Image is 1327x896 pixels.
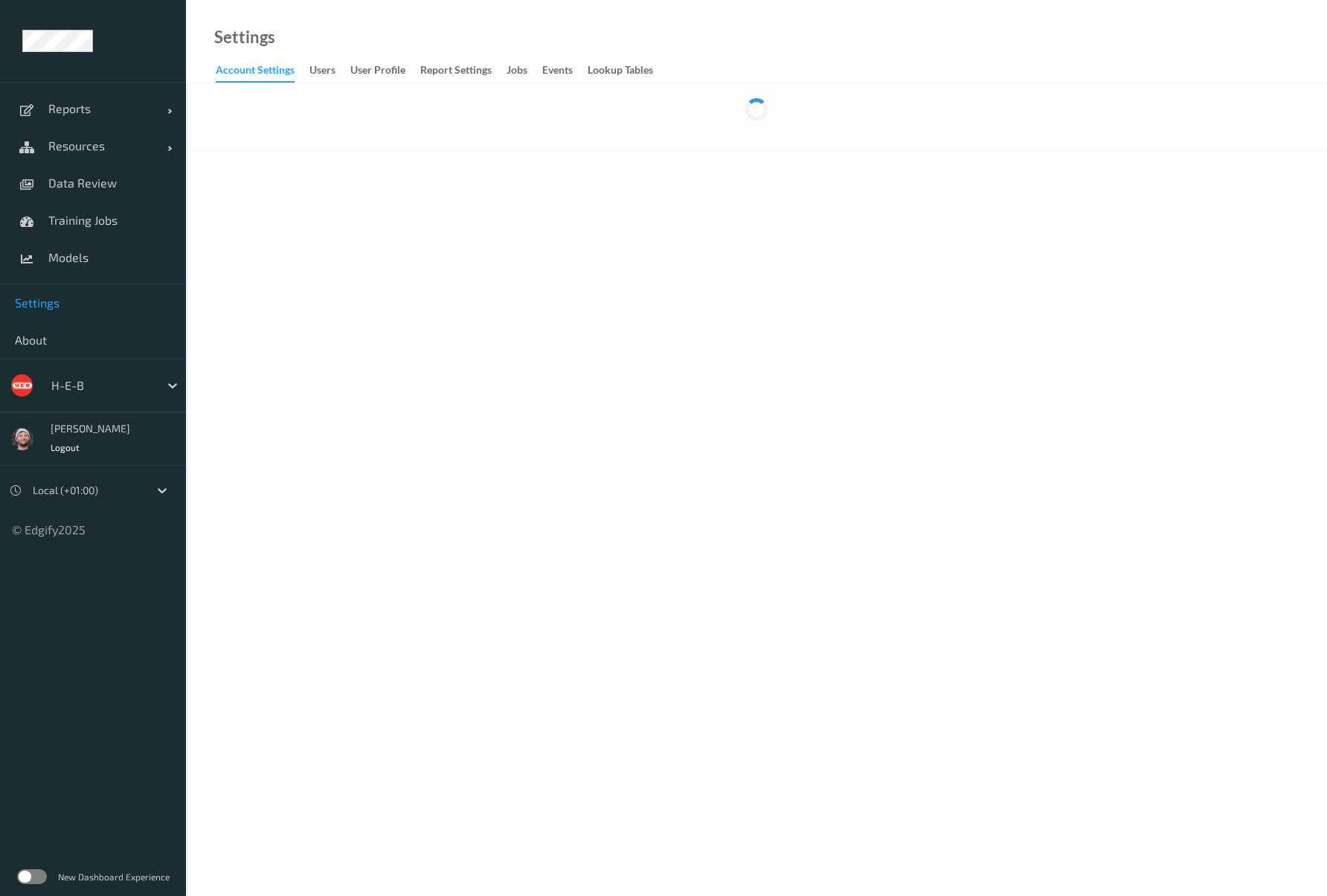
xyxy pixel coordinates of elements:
[420,60,507,81] a: Report Settings
[420,63,492,81] div: Report Settings
[350,60,420,81] a: User Profile
[507,63,527,81] div: Jobs
[542,60,588,81] a: events
[588,63,653,81] div: Lookup Tables
[588,60,668,81] a: Lookup Tables
[350,63,405,81] div: User Profile
[216,63,295,83] div: Account Settings
[507,60,542,81] a: Jobs
[542,63,573,81] div: events
[309,60,350,81] a: users
[216,60,309,83] a: Account Settings
[309,63,335,81] div: users
[214,30,275,45] a: Settings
